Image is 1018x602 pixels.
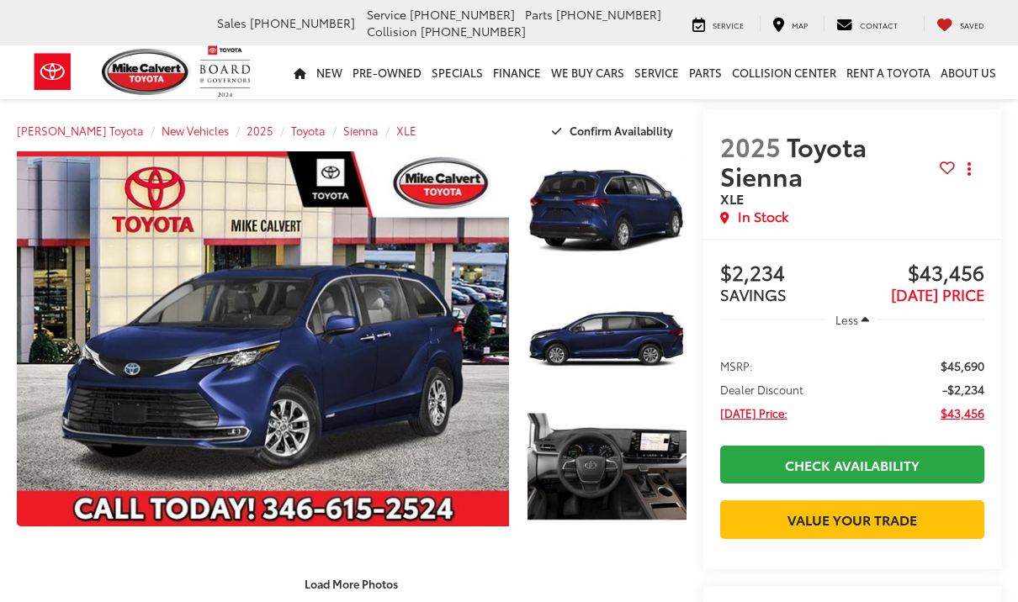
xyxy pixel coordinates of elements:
a: WE BUY CARS [546,45,629,99]
a: Map [760,15,820,32]
a: Sienna [343,123,379,138]
span: Collision [367,23,417,40]
button: Actions [955,155,984,184]
span: [PHONE_NUMBER] [421,23,526,40]
a: Value Your Trade [720,500,984,538]
span: dropdown dots [968,162,971,176]
span: SAVINGS [720,283,787,305]
span: $2,234 [720,261,852,287]
a: Pre-Owned [347,45,427,99]
img: 2025 Toyota Sienna XLE [526,278,687,399]
a: Expand Photo 3 [528,407,686,525]
span: [DATE] Price: [720,404,787,421]
a: My Saved Vehicles [924,15,997,32]
span: [PHONE_NUMBER] [556,6,661,23]
span: Service [367,6,406,23]
a: About Us [936,45,1001,99]
span: Dealer Discount [720,381,803,398]
a: 2025 [247,123,273,138]
a: Service [680,15,756,32]
img: Toyota [21,45,84,99]
a: Home [289,45,311,99]
span: Map [792,19,808,30]
span: MSRP: [720,357,753,374]
span: [DATE] PRICE [891,283,984,305]
img: Mike Calvert Toyota [102,49,191,95]
a: XLE [396,123,416,138]
a: Expand Photo 0 [17,151,509,526]
span: Service [713,19,744,30]
span: XLE [720,188,744,208]
a: Toyota [291,123,326,138]
button: Less [827,304,877,335]
span: -$2,234 [942,381,984,398]
a: Expand Photo 2 [528,279,686,398]
img: 2025 Toyota Sienna XLE [12,150,514,527]
span: Confirm Availability [570,123,673,138]
a: New [311,45,347,99]
a: Rent a Toyota [841,45,936,99]
button: Load More Photos [293,569,410,599]
a: Parts [684,45,727,99]
span: Toyota Sienna [720,128,867,193]
span: Contact [860,19,898,30]
span: Less [835,312,858,327]
a: Expand Photo 1 [528,151,686,270]
span: Parts [525,6,553,23]
a: Check Availability [720,446,984,483]
button: Confirm Availability [543,116,687,145]
a: Service [629,45,684,99]
img: 2025 Toyota Sienna XLE [526,150,687,272]
a: [PERSON_NAME] Toyota [17,123,144,138]
a: New Vehicles [162,123,229,138]
a: Contact [824,15,910,32]
a: Specials [427,45,488,99]
span: 2025 [720,128,781,164]
span: $43,456 [941,404,984,421]
span: [PHONE_NUMBER] [410,6,515,23]
span: Saved [960,19,984,30]
a: Finance [488,45,546,99]
span: $45,690 [941,357,984,374]
a: Collision Center [727,45,841,99]
span: [PHONE_NUMBER] [250,14,355,31]
span: Sales [217,14,247,31]
span: In Stock [738,207,788,226]
span: $43,456 [852,261,984,287]
img: 2025 Toyota Sienna XLE [526,406,687,527]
